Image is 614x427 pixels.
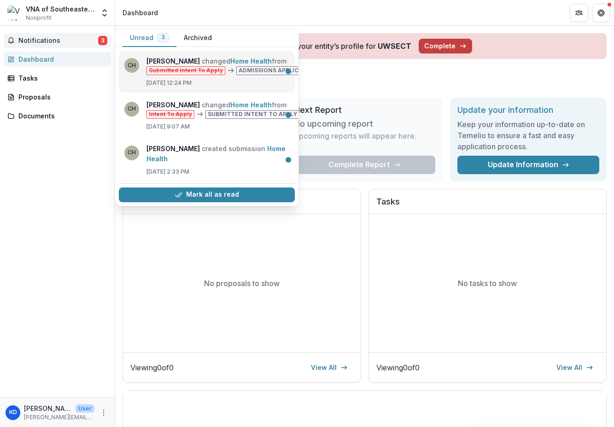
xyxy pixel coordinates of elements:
[98,4,111,22] button: Open entity switcher
[123,74,607,90] h1: Dashboard
[376,362,420,373] p: Viewing 0 of 0
[4,70,111,86] a: Tasks
[146,56,323,75] p: changed from
[592,4,610,22] button: Get Help
[176,29,219,47] button: Archived
[457,105,599,115] h2: Update your information
[570,4,588,22] button: Partners
[9,409,17,415] div: Karen DeSantis
[294,119,373,129] h3: No upcoming report
[26,4,94,14] div: VNA of Southeastern CT
[18,92,104,102] div: Proposals
[18,73,104,83] div: Tasks
[230,101,272,109] a: Home Health
[207,41,411,52] div: Please complete/confirm your entity’s profile for
[551,360,599,375] a: View All
[7,6,22,20] img: VNA of Southeastern CT
[230,57,272,65] a: Home Health
[146,100,303,119] p: changed from
[146,145,286,163] a: Home Health
[376,197,599,214] h2: Tasks
[419,39,472,53] button: Complete
[123,29,176,47] button: Unread
[305,360,353,375] a: View All
[4,89,111,105] a: Proposals
[18,111,104,121] div: Documents
[4,33,111,48] button: Notifications3
[18,37,98,45] span: Notifications
[24,404,72,413] p: [PERSON_NAME]
[294,130,416,141] p: Upcoming reports will appear here.
[161,34,165,41] span: 3
[457,156,599,174] a: Update Information
[294,105,436,115] h2: Next Report
[4,108,111,123] a: Documents
[18,54,104,64] div: Dashboard
[378,41,411,51] strong: UWSECT
[98,407,109,418] button: More
[457,119,599,152] h3: Keep your information up-to-date on Temelio to ensure a fast and easy application process.
[26,14,52,22] span: Nonprofit
[130,362,174,373] p: Viewing 0 of 0
[123,8,158,18] div: Dashboard
[458,278,517,289] p: No tasks to show
[4,52,111,67] a: Dashboard
[119,6,162,19] nav: breadcrumb
[98,36,107,45] span: 3
[119,187,295,202] button: Mark all as read
[76,404,94,413] p: User
[204,278,280,289] p: No proposals to show
[146,144,289,164] p: created submission
[24,413,94,421] p: [PERSON_NAME][EMAIL_ADDRESS][PERSON_NAME][DOMAIN_NAME]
